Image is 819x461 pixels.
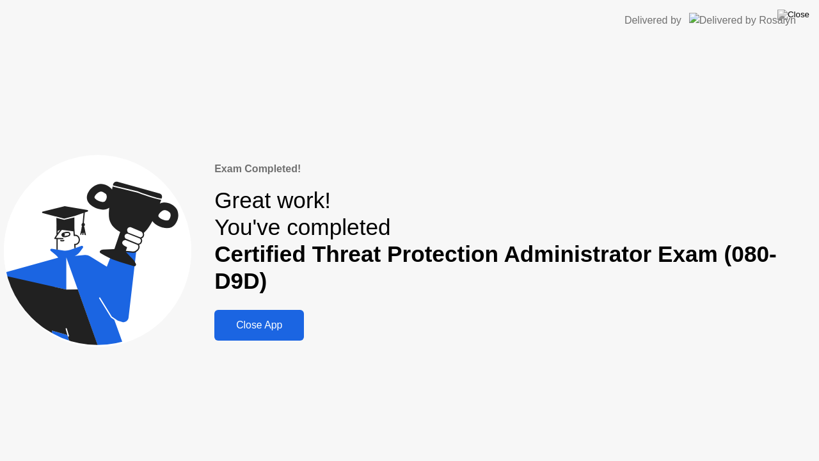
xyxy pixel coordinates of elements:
div: Exam Completed! [214,161,815,177]
img: Close [777,10,809,20]
div: Great work! You've completed [214,187,815,295]
div: Delivered by [624,13,681,28]
div: Close App [218,319,300,331]
b: Certified Threat Protection Administrator Exam (080-D9D) [214,241,777,293]
img: Delivered by Rosalyn [689,13,796,28]
button: Close App [214,310,304,341]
